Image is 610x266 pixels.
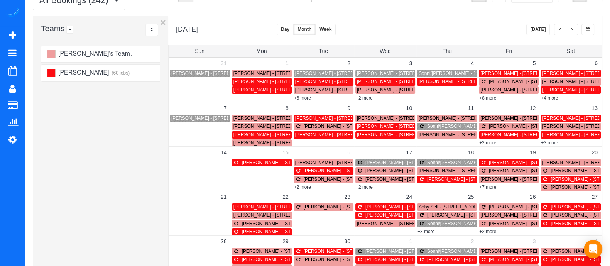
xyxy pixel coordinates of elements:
span: Thu [443,48,452,54]
span: [PERSON_NAME] - [STREET_ADDRESS] [480,71,568,76]
span: [PERSON_NAME] - [STREET_ADDRESS][PERSON_NAME] [242,160,367,165]
span: [PERSON_NAME] - [STREET_ADDRESS][PERSON_NAME] [295,160,420,165]
span: [PERSON_NAME] - [STREET_ADDRESS] [357,132,444,137]
a: +6 more [294,95,311,101]
a: 18 [464,147,478,158]
span: [PERSON_NAME] [57,69,109,76]
a: 29 [279,236,292,247]
i: Sort Teams [150,27,153,32]
a: 19 [526,147,540,158]
span: [PERSON_NAME] - [STREET_ADDRESS] [242,221,329,226]
span: [PERSON_NAME] - [STREET_ADDRESS] [480,176,568,182]
a: 12 [526,102,540,114]
a: 11 [464,102,478,114]
a: 8 [282,102,292,114]
span: Sat [567,48,575,54]
span: [PERSON_NAME] - [STREET_ADDRESS] [489,79,576,84]
span: [PERSON_NAME] - [STREET_ADDRESS] [427,212,514,218]
span: [PERSON_NAME] - [STREET_ADDRESS] [419,79,506,84]
a: 3 [405,58,416,69]
span: [PERSON_NAME]'s Team [57,50,130,57]
span: [PERSON_NAME] - [STREET_ADDRESS] [171,115,259,121]
a: +2 more [479,229,496,234]
span: Teams [41,24,65,33]
span: [PERSON_NAME] - [STREET_ADDRESS][PERSON_NAME] [233,132,358,137]
span: [PERSON_NAME] - [STREET_ADDRESS][PERSON_NAME] [233,79,358,84]
span: [PERSON_NAME] - [STREET_ADDRESS] [233,115,321,121]
span: [PERSON_NAME] - [STREET_ADDRESS][PERSON_NAME][PERSON_NAME] [233,140,396,146]
button: [DATE] [526,24,550,35]
a: 2 [343,58,354,69]
a: +2 more [479,140,496,146]
span: [PERSON_NAME] - [STREET_ADDRESS][PERSON_NAME][PERSON_NAME] [357,221,520,226]
a: 21 [217,191,231,203]
a: 22 [279,191,292,203]
a: 31 [217,58,231,69]
span: [PERSON_NAME] - [STREET_ADDRESS][PERSON_NAME] [480,132,605,137]
a: 4 [467,58,478,69]
span: [PERSON_NAME] - [STREET_ADDRESS][PERSON_NAME] [304,176,429,182]
span: Tue [319,48,328,54]
span: [PERSON_NAME] - [STREET_ADDRESS] [365,257,453,262]
span: [PERSON_NAME] - [STREET_ADDRESS][PERSON_NAME] [365,249,490,254]
span: [PERSON_NAME] - [STREET_ADDRESS] [295,132,382,137]
a: 2 [467,236,478,247]
a: 26 [526,191,540,203]
img: Automaid Logo [5,8,20,19]
small: (60 jobs) [111,70,130,76]
span: [PERSON_NAME] - [STREET_ADDRESS] [295,71,382,76]
a: 6 [591,58,602,69]
span: [PERSON_NAME] - [STREET_ADDRESS] [489,204,576,210]
span: Abby Self - [STREET_ADDRESS] [419,204,488,210]
span: [PERSON_NAME] - [STREET_ADDRESS][PERSON_NAME] [233,87,358,93]
a: 24 [402,191,416,203]
button: × [160,17,166,27]
span: [PERSON_NAME] - [STREET_ADDRESS] [489,124,576,129]
span: [PERSON_NAME] - [STREET_ADDRESS] [419,115,506,121]
span: Sonni/[PERSON_NAME] - [STREET_ADDRESS] [427,124,527,129]
span: [PERSON_NAME] - [STREET_ADDRESS] [489,168,576,173]
button: Day [277,24,294,35]
span: [PERSON_NAME] - [STREET_ADDRESS] [427,257,514,262]
div: Open Intercom Messenger [584,240,602,258]
span: [PERSON_NAME] - [STREET_ADDRESS][PERSON_NAME] [242,229,367,234]
span: Mon [256,48,267,54]
span: [PERSON_NAME] - [STREET_ADDRESS] [304,168,391,173]
a: 30 [340,236,354,247]
span: Sonni/[PERSON_NAME] - [STREET_ADDRESS] [419,71,519,76]
span: [PERSON_NAME] - [STREET_ADDRESS][PERSON_NAME] [304,204,429,210]
span: [PERSON_NAME] - [STREET_ADDRESS] [357,87,444,93]
a: 5 [529,58,540,69]
a: +2 more [356,95,373,101]
a: 9 [343,102,354,114]
a: +7 more [479,185,496,190]
span: [PERSON_NAME] - [STREET_ADDRESS][PERSON_NAME] [480,249,605,254]
a: 25 [464,191,478,203]
a: 1 [405,236,416,247]
a: 23 [340,191,354,203]
span: [PERSON_NAME] - [STREET_ADDRESS] [233,71,321,76]
a: 3 [529,236,540,247]
span: [PERSON_NAME] - [STREET_ADDRESS][PERSON_NAME][PERSON_NAME] [233,204,396,210]
span: [PERSON_NAME] - [STREET_ADDRESS][PERSON_NAME] [480,87,605,93]
button: Week [315,24,336,35]
span: [PERSON_NAME] - [STREET_ADDRESS] [171,71,259,76]
span: [PERSON_NAME] - [STREET_ADDRESS] Se, Marietta, GA 30067 [357,115,493,121]
span: Sonni/[PERSON_NAME] - [STREET_ADDRESS] [427,160,527,165]
div: ... [145,24,158,36]
a: 28 [217,236,231,247]
a: 20 [588,147,602,158]
span: [PERSON_NAME] - [STREET_ADDRESS][PERSON_NAME] [365,176,490,182]
small: (92 jobs) [132,51,150,57]
span: [PERSON_NAME] - [STREET_ADDRESS] [419,132,506,137]
span: [PERSON_NAME] - [STREET_ADDRESS] [489,221,576,226]
span: [PERSON_NAME] - [STREET_ADDRESS] [242,249,329,254]
a: 13 [588,102,602,114]
span: [PERSON_NAME] - [STREET_ADDRESS][PERSON_NAME] [357,71,482,76]
span: [PERSON_NAME] - [STREET_ADDRESS][PERSON_NAME] [233,212,358,218]
a: 17 [402,147,416,158]
button: Month [293,24,316,35]
span: Sun [195,48,204,54]
a: 15 [279,147,292,158]
span: [PERSON_NAME] - [STREET_ADDRESS] [295,115,382,121]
